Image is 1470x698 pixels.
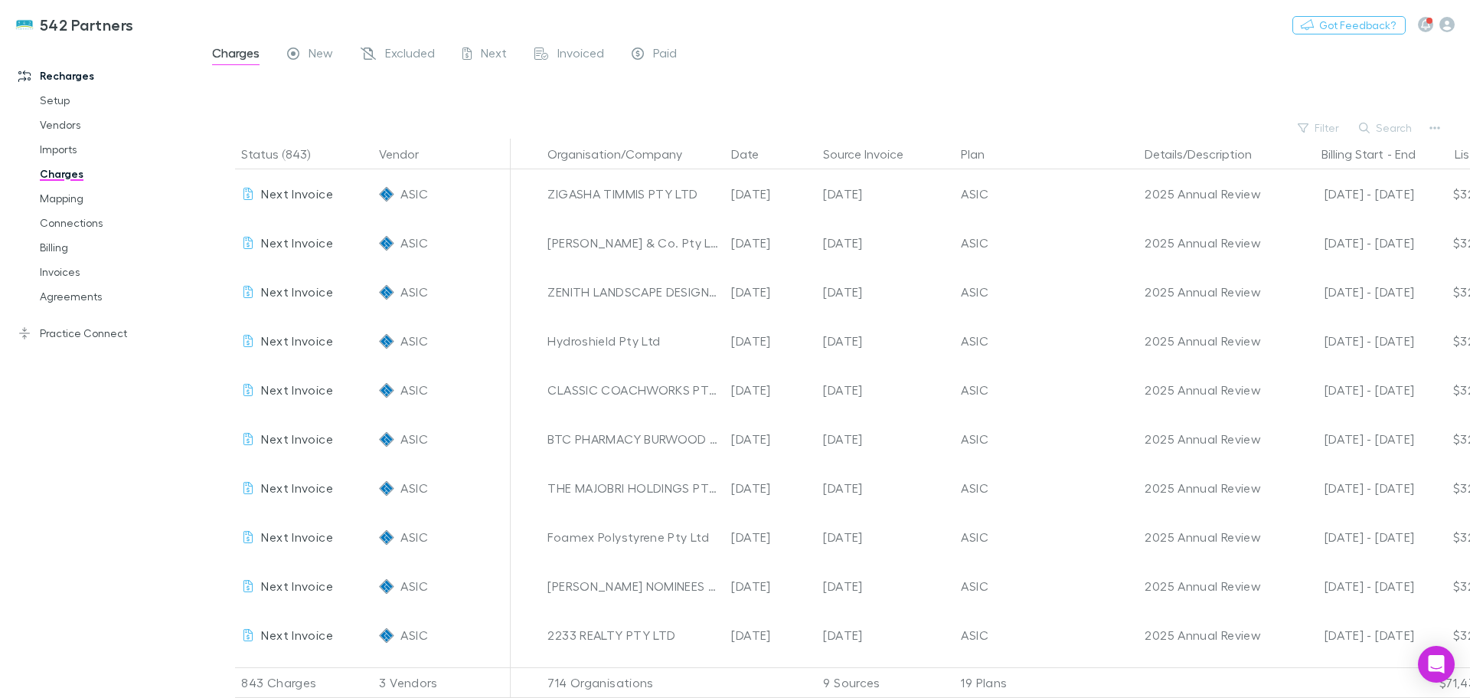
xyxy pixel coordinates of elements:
[1145,562,1270,611] div: 2025 Annual Review
[725,218,817,267] div: [DATE]
[1282,267,1414,316] div: [DATE] - [DATE]
[955,667,1138,698] div: 19 Plans
[547,513,719,562] div: Foamex Polystyrene Pty Ltd
[547,139,701,169] button: Organisation/Company
[1145,169,1270,218] div: 2025 Annual Review
[379,382,394,398] img: ASIC's Logo
[725,169,817,218] div: [DATE]
[1282,415,1414,464] div: [DATE] - [DATE]
[823,139,922,169] button: Source Invoice
[261,480,332,495] span: Next Invoice
[547,267,719,316] div: ZENITH LANDSCAPE DESIGNS PTY LTD
[379,480,394,496] img: ASIC's Logo
[547,611,719,660] div: 2233 REALTY PTY LTD
[24,162,207,186] a: Charges
[823,464,949,513] div: [DATE]
[823,562,949,611] div: [DATE]
[961,562,1132,611] div: ASIC
[24,113,207,137] a: Vendors
[1145,139,1270,169] button: Details/Description
[961,139,1003,169] button: Plan
[1282,611,1414,660] div: [DATE] - [DATE]
[379,139,437,169] button: Vendor
[373,667,511,698] div: 3 Vendors
[961,611,1132,660] div: ASIC
[823,316,949,365] div: [DATE]
[1145,365,1270,415] div: 2025 Annual Review
[261,628,332,642] span: Next Invoice
[400,513,427,562] span: ASIC
[653,45,677,65] span: Paid
[823,513,949,562] div: [DATE]
[24,284,207,309] a: Agreements
[1290,119,1348,137] button: Filter
[1145,267,1270,316] div: 2025 Annual Review
[541,667,725,698] div: 714 Organisations
[3,64,207,88] a: Recharges
[400,365,427,415] span: ASIC
[379,186,394,202] img: ASIC's Logo
[261,431,332,446] span: Next Invoice
[400,464,427,513] span: ASIC
[15,15,34,34] img: 542 Partners's Logo
[823,611,949,660] div: [DATE]
[40,15,134,34] h3: 542 Partners
[817,667,955,698] div: 9 Sources
[557,45,604,65] span: Invoiced
[1145,218,1270,267] div: 2025 Annual Review
[6,6,143,43] a: 542 Partners
[400,169,427,218] span: ASIC
[961,267,1132,316] div: ASIC
[1282,316,1414,365] div: [DATE] - [DATE]
[261,382,332,397] span: Next Invoice
[24,211,207,235] a: Connections
[1282,513,1414,562] div: [DATE] - [DATE]
[379,628,394,643] img: ASIC's Logo
[1351,119,1421,137] button: Search
[961,169,1132,218] div: ASIC
[261,284,332,299] span: Next Invoice
[725,365,817,415] div: [DATE]
[241,139,328,169] button: Status (843)
[961,218,1132,267] div: ASIC
[547,415,719,464] div: BTC PHARMACY BURWOOD PTY LTD
[400,267,427,316] span: ASIC
[1282,464,1414,513] div: [DATE] - [DATE]
[1282,169,1414,218] div: [DATE] - [DATE]
[1145,415,1270,464] div: 2025 Annual Review
[725,562,817,611] div: [DATE]
[725,513,817,562] div: [DATE]
[24,186,207,211] a: Mapping
[547,169,719,218] div: ZIGASHA TIMMIS PTY LTD
[547,464,719,513] div: THE MAJOBRI HOLDINGS PTY LTD
[212,45,260,65] span: Charges
[379,578,394,594] img: ASIC's Logo
[261,333,332,348] span: Next Invoice
[24,235,207,260] a: Billing
[379,529,394,545] img: ASIC's Logo
[1282,218,1414,267] div: [DATE] - [DATE]
[400,562,427,611] span: ASIC
[725,611,817,660] div: [DATE]
[1145,316,1270,365] div: 2025 Annual Review
[481,45,507,65] span: Next
[823,218,949,267] div: [DATE]
[379,235,394,251] img: ASIC's Logo
[547,365,719,415] div: CLASSIC COACHWORKS PTY LIMITED
[400,415,427,464] span: ASIC
[309,45,333,65] span: New
[961,513,1132,562] div: ASIC
[235,667,373,698] div: 843 Charges
[24,137,207,162] a: Imports
[3,321,207,346] a: Practice Connect
[961,365,1132,415] div: ASIC
[823,365,949,415] div: [DATE]
[823,169,949,218] div: [DATE]
[24,260,207,284] a: Invoices
[400,611,427,660] span: ASIC
[1321,139,1383,169] button: Billing Start
[961,415,1132,464] div: ASIC
[731,139,777,169] button: Date
[547,218,719,267] div: [PERSON_NAME] & Co. Pty Ltd
[379,284,394,300] img: ASIC's Logo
